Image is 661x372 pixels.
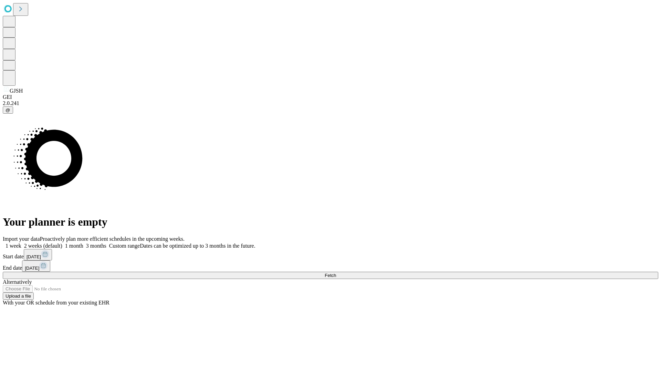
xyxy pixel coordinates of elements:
span: Alternatively [3,279,32,285]
span: 3 months [86,243,106,249]
span: @ [6,107,10,113]
span: Dates can be optimized up to 3 months in the future. [140,243,255,249]
span: Import your data [3,236,40,242]
div: GEI [3,94,658,100]
span: Fetch [325,273,336,278]
h1: Your planner is empty [3,216,658,228]
span: [DATE] [27,254,41,259]
span: [DATE] [25,266,39,271]
button: Upload a file [3,292,34,300]
button: @ [3,106,13,114]
button: [DATE] [22,260,50,272]
button: [DATE] [24,249,52,260]
span: 1 month [65,243,83,249]
div: 2.0.241 [3,100,658,106]
span: 2 weeks (default) [24,243,62,249]
button: Fetch [3,272,658,279]
span: Custom range [109,243,140,249]
span: Proactively plan more efficient schedules in the upcoming weeks. [40,236,185,242]
span: With your OR schedule from your existing EHR [3,300,109,306]
span: GJSH [10,88,23,94]
div: Start date [3,249,658,260]
div: End date [3,260,658,272]
span: 1 week [6,243,21,249]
